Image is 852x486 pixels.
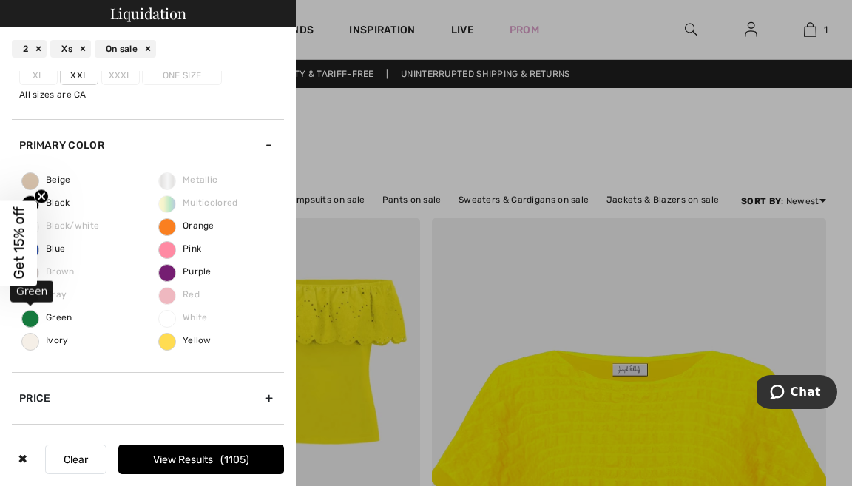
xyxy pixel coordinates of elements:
[22,266,75,277] span: Brown
[10,280,53,302] div: Green
[159,243,201,254] span: Pink
[22,243,65,254] span: Blue
[159,289,200,300] span: Red
[19,66,58,85] label: Xl
[22,220,99,231] span: Black/white
[10,207,27,280] span: Get 15% off
[22,175,71,185] span: Beige
[22,198,70,208] span: Black
[12,119,284,171] div: Primary Color
[12,372,284,424] div: Price
[34,189,49,203] button: Close teaser
[159,312,208,323] span: White
[757,375,837,412] iframe: Opens a widget where you can chat to one of our agents
[50,40,91,58] div: Xs
[12,40,47,58] div: 2
[159,266,212,277] span: Purple
[159,220,214,231] span: Orange
[142,66,222,85] label: One Size
[45,445,106,474] button: Clear
[12,445,33,474] div: ✖
[60,66,98,85] label: Xxl
[159,198,238,208] span: Multicolored
[220,453,249,466] span: 1105
[159,175,217,185] span: Metallic
[12,424,284,476] div: Sale
[22,335,69,345] span: Ivory
[22,312,72,323] span: Green
[118,445,284,474] button: View Results1105
[95,40,156,58] div: On sale
[159,335,212,345] span: Yellow
[19,88,284,101] div: All sizes are CA
[101,66,140,85] label: Xxxl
